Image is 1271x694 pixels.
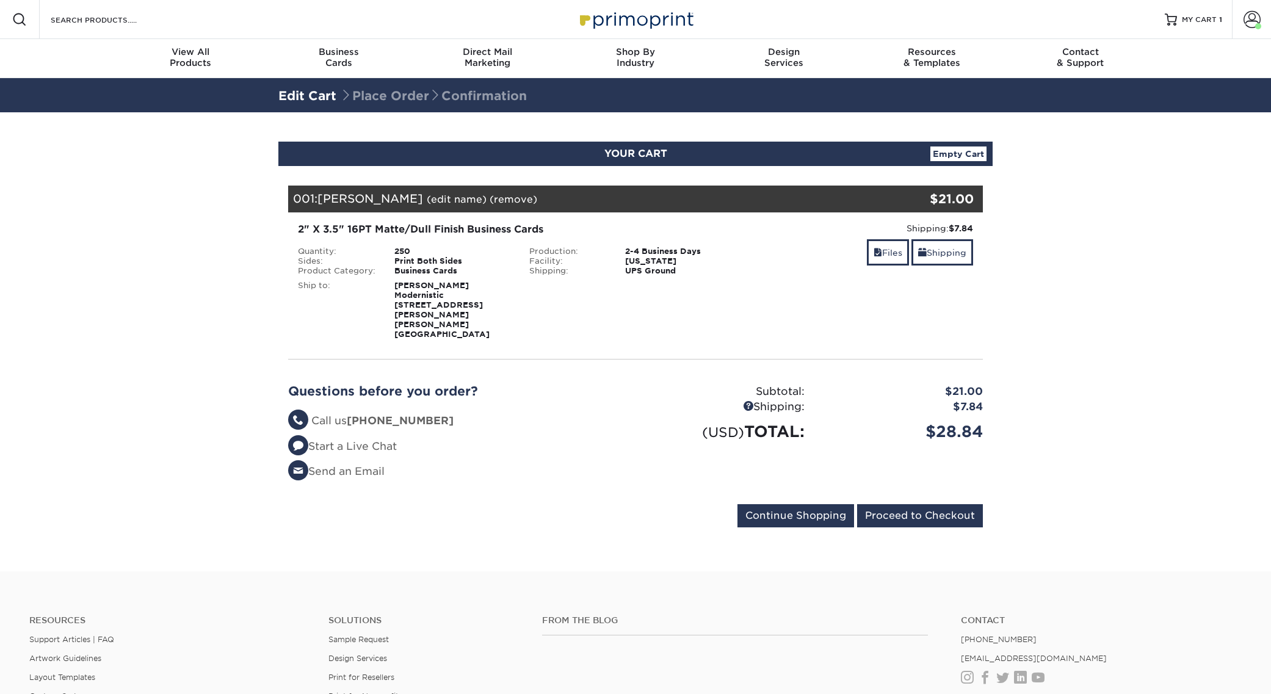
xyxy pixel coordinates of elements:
[961,635,1037,644] a: [PHONE_NUMBER]
[328,635,389,644] a: Sample Request
[298,222,742,237] div: 2" X 3.5" 16PT Matte/Dull Finish Business Cards
[385,247,520,256] div: 250
[1006,46,1154,57] span: Contact
[562,39,710,78] a: Shop ByIndustry
[1182,15,1217,25] span: MY CART
[814,384,992,400] div: $21.00
[857,504,983,527] input: Proceed to Checkout
[709,46,858,57] span: Design
[961,615,1242,626] a: Contact
[385,266,520,276] div: Business Cards
[709,39,858,78] a: DesignServices
[413,46,562,57] span: Direct Mail
[635,420,814,443] div: TOTAL:
[867,239,909,266] a: Files
[288,440,397,452] a: Start a Live Chat
[289,281,385,339] div: Ship to:
[1219,15,1222,24] span: 1
[328,654,387,663] a: Design Services
[616,247,751,256] div: 2-4 Business Days
[288,384,626,399] h2: Questions before you order?
[340,89,527,103] span: Place Order Confirmation
[562,46,710,57] span: Shop By
[278,89,336,103] a: Edit Cart
[265,46,413,57] span: Business
[317,192,423,205] span: [PERSON_NAME]
[490,193,537,205] a: (remove)
[29,673,95,682] a: Layout Templates
[760,222,973,234] div: Shipping:
[328,615,524,626] h4: Solutions
[930,146,987,161] a: Empty Cart
[328,673,394,682] a: Print for Resellers
[117,46,265,57] span: View All
[874,248,882,258] span: files
[961,654,1107,663] a: [EMAIL_ADDRESS][DOMAIN_NAME]
[413,46,562,68] div: Marketing
[702,424,744,440] small: (USD)
[858,46,1006,57] span: Resources
[117,39,265,78] a: View AllProducts
[814,420,992,443] div: $28.84
[265,39,413,78] a: BusinessCards
[413,39,562,78] a: Direct MailMarketing
[288,186,867,212] div: 001:
[867,190,974,208] div: $21.00
[265,46,413,68] div: Cards
[385,256,520,266] div: Print Both Sides
[520,247,617,256] div: Production:
[117,46,265,68] div: Products
[616,256,751,266] div: [US_STATE]
[29,635,114,644] a: Support Articles | FAQ
[1006,39,1154,78] a: Contact& Support
[574,6,697,32] img: Primoprint
[562,46,710,68] div: Industry
[427,193,487,205] a: (edit name)
[347,414,454,427] strong: [PHONE_NUMBER]
[288,465,385,477] a: Send an Email
[1006,46,1154,68] div: & Support
[911,239,973,266] a: Shipping
[49,12,168,27] input: SEARCH PRODUCTS.....
[709,46,858,68] div: Services
[858,39,1006,78] a: Resources& Templates
[29,654,101,663] a: Artwork Guidelines
[520,256,617,266] div: Facility:
[289,266,385,276] div: Product Category:
[288,413,626,429] li: Call us
[542,615,928,626] h4: From the Blog
[814,399,992,415] div: $7.84
[394,281,490,339] strong: [PERSON_NAME] Modernistic [STREET_ADDRESS][PERSON_NAME][PERSON_NAME] [GEOGRAPHIC_DATA]
[520,266,617,276] div: Shipping:
[616,266,751,276] div: UPS Ground
[289,247,385,256] div: Quantity:
[635,399,814,415] div: Shipping:
[604,148,667,159] span: YOUR CART
[858,46,1006,68] div: & Templates
[289,256,385,266] div: Sides:
[737,504,854,527] input: Continue Shopping
[918,248,927,258] span: shipping
[949,223,973,233] strong: $7.84
[29,615,310,626] h4: Resources
[635,384,814,400] div: Subtotal:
